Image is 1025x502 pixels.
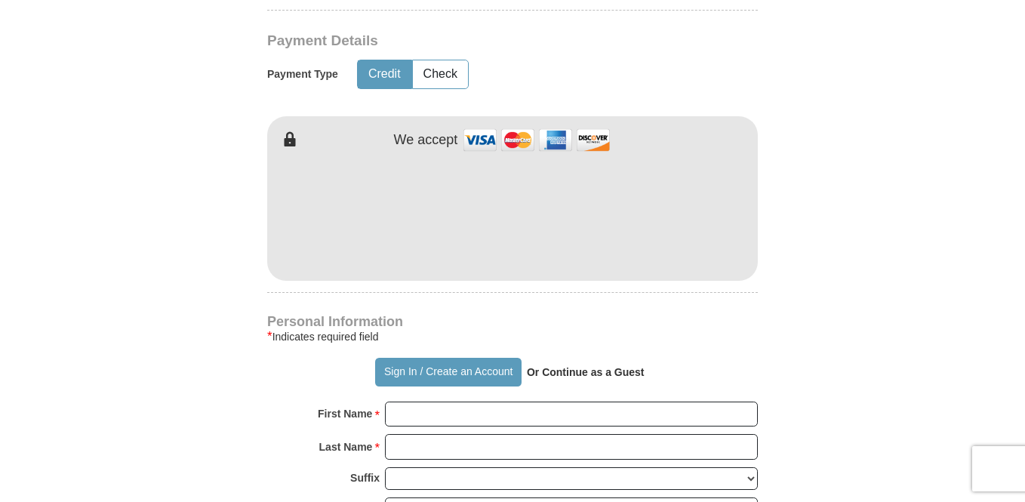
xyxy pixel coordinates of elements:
button: Sign In / Create an Account [375,358,521,387]
h5: Payment Type [267,68,338,81]
button: Check [413,60,468,88]
strong: First Name [318,403,372,424]
h4: Personal Information [267,316,758,328]
h4: We accept [394,132,458,149]
button: Credit [358,60,411,88]
h3: Payment Details [267,32,652,50]
strong: Or Continue as a Guest [527,366,645,378]
img: credit cards accepted [461,124,612,156]
strong: Last Name [319,436,373,457]
strong: Suffix [350,467,380,488]
div: Indicates required field [267,328,758,346]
